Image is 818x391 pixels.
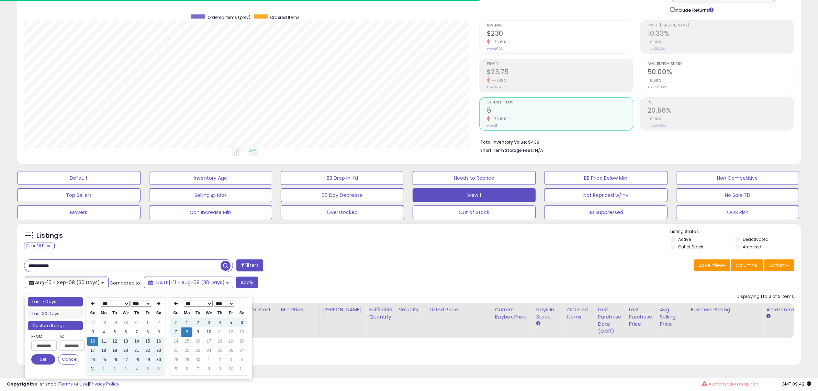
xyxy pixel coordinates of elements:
h2: 10.33% [648,30,794,39]
span: Compared to: [110,280,141,286]
td: 28 [131,355,142,365]
span: Profit [PERSON_NAME] [648,24,794,27]
td: 31 [170,318,181,327]
small: -76.19% [490,78,506,83]
td: 9 [192,327,203,337]
a: Privacy Policy [89,381,119,387]
td: 26 [225,346,236,355]
td: 11 [214,327,225,337]
td: 15 [181,337,192,346]
span: Revenue [487,24,633,27]
button: Apply [236,277,258,288]
td: 2 [109,365,120,374]
span: Ordered Items [270,14,300,20]
span: Columns [736,262,757,269]
td: 9 [214,365,225,374]
td: 16 [192,337,203,346]
small: 0.00% [648,78,661,83]
td: 22 [142,346,153,355]
td: 3 [87,327,98,337]
small: Prev: 20.56% [648,124,666,128]
span: N/A [535,147,543,154]
td: 2 [192,318,203,327]
td: 7 [131,327,142,337]
td: 1 [98,365,109,374]
p: Listing States: [671,228,801,235]
td: 5 [109,327,120,337]
td: 1 [142,318,153,327]
td: 8 [142,327,153,337]
td: 18 [98,346,109,355]
span: Ordered Items [487,101,633,104]
label: To [59,333,79,340]
td: 5 [225,318,236,327]
small: Amazon Fees. [766,313,770,320]
th: Sa [236,309,247,318]
button: No Sale 7D [676,188,799,202]
button: Actions [764,259,794,271]
button: Can Increase Min [149,205,272,219]
div: Markup on Total Cost [216,306,275,313]
div: Include Returns [665,6,722,13]
td: 20 [236,337,247,346]
small: -76.19% [490,116,506,122]
td: 2 [153,318,164,327]
li: Last 30 Days [28,309,83,319]
span: Aug-10 - Sep-08 (30 Days) [35,279,100,286]
label: Deactivated [743,236,769,242]
td: 12 [225,327,236,337]
td: 27 [120,355,131,365]
div: Min Price [281,306,316,313]
span: 2025-09-10 09:42 GMT [782,381,811,387]
td: 16 [153,337,164,346]
td: 26 [109,355,120,365]
td: 15 [142,337,153,346]
td: 10 [203,327,214,337]
th: Su [87,309,98,318]
td: 1 [181,318,192,327]
td: 31 [87,365,98,374]
div: Last Purchase Date (GMT) [598,306,623,335]
h2: 20.56% [648,107,794,116]
td: 23 [192,346,203,355]
th: Mo [181,309,192,318]
td: 7 [170,327,181,337]
button: 30 Day Decrease [281,188,404,202]
small: Prev: 10.33% [648,47,665,51]
td: 3 [120,365,131,374]
td: 9 [153,327,164,337]
td: 29 [109,318,120,327]
button: Needs to Reprice [413,171,536,185]
button: View 1 [413,188,536,202]
span: Ordered Items (prev) [208,14,250,20]
small: Days In Stock. [536,321,540,327]
button: Aug-10 - Sep-08 (30 Days) [25,277,109,288]
td: 25 [214,346,225,355]
button: BB Price Below Min [544,171,668,185]
td: 14 [170,337,181,346]
th: Fr [142,309,153,318]
small: Prev: $99.75 [487,85,505,89]
td: 18 [214,337,225,346]
button: Overstocked [281,205,404,219]
td: 8 [203,365,214,374]
div: Business Pricing [691,306,760,313]
td: 5 [170,365,181,374]
button: Not Repriced w/Inv [544,188,668,202]
button: [DATE]-11 - Aug-09 (30 Days) [144,277,233,288]
td: 5 [142,365,153,374]
button: BB Suppressed [544,205,668,219]
div: Days In Stock [536,306,561,321]
td: 21 [170,346,181,355]
th: Sa [153,309,164,318]
small: 0.00% [648,116,661,122]
th: Th [131,309,142,318]
button: Set [31,354,55,365]
span: Avg. Buybox Share [648,62,794,66]
td: 29 [142,355,153,365]
div: Last Purchase Price [629,306,654,328]
th: Fr [225,309,236,318]
td: 17 [203,337,214,346]
td: 6 [153,365,164,374]
div: Listed Price [429,306,489,313]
